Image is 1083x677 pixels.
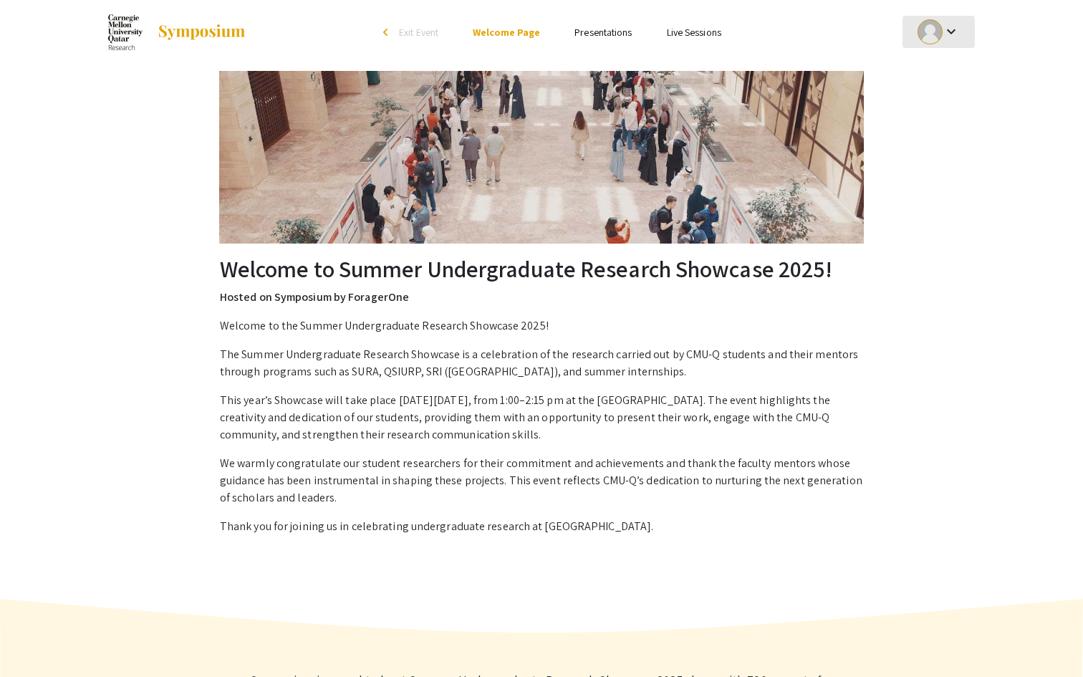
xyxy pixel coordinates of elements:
p: The Summer Undergraduate Research Showcase is a celebration of the research carried out by CMU-Q ... [220,346,863,380]
img: Symposium by ForagerOne [157,24,246,41]
h2: Welcome to Summer Undergraduate Research Showcase 2025! [220,255,863,282]
p: Thank you for joining us in celebrating undergraduate research at [GEOGRAPHIC_DATA]. [220,518,863,535]
button: Expand account dropdown [902,16,975,48]
a: Welcome Page [473,26,540,39]
p: Hosted on Symposium by ForagerOne [220,289,863,306]
mat-icon: Expand account dropdown [943,23,960,40]
img: Summer Undergraduate Research Showcase 2025 [219,71,864,244]
span: Exit Event [399,26,438,39]
p: Welcome to the Summer Undergraduate Research Showcase 2025! [220,317,863,335]
div: arrow_back_ios [383,28,392,37]
img: Summer Undergraduate Research Showcase 2025 [108,14,143,50]
a: Presentations [574,26,632,39]
p: This year’s Showcase will take place [DATE][DATE], from 1:00–2:15 pm at the [GEOGRAPHIC_DATA]. Th... [220,392,863,443]
a: Live Sessions [667,26,721,39]
a: Summer Undergraduate Research Showcase 2025 [108,14,246,50]
iframe: Chat [11,613,61,666]
p: We warmly congratulate our student researchers for their commitment and achievements and thank th... [220,455,863,506]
